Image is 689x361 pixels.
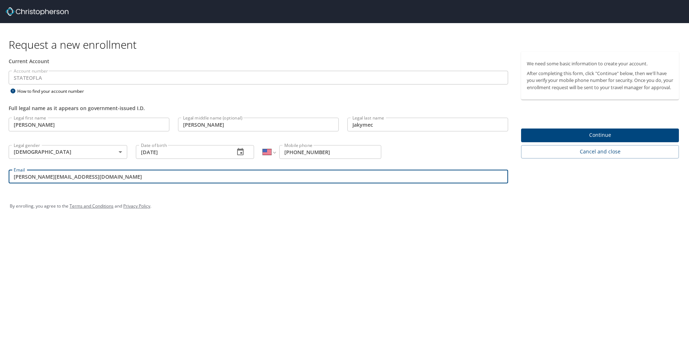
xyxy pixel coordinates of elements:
[521,145,679,158] button: Cancel and close
[527,147,673,156] span: Cancel and close
[123,203,150,209] a: Privacy Policy
[521,129,679,143] button: Continue
[70,203,114,209] a: Terms and Conditions
[10,197,679,215] div: By enrolling, you agree to the and .
[527,60,673,67] p: We need some basic information to create your account.
[9,38,685,52] h1: Request a new enrollment
[279,145,381,159] input: Enter phone number
[527,70,673,91] p: After completing this form, click "Continue" below, then we'll have you verify your mobile phone ...
[9,87,99,96] div: How to find your account number
[9,104,508,112] div: Full legal name as it appears on government-issued I.D.
[9,145,127,159] div: [DEMOGRAPHIC_DATA]
[136,145,229,159] input: MM/DD/YYYY
[527,131,673,140] span: Continue
[9,57,508,65] div: Current Account
[6,7,68,16] img: cbt logo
